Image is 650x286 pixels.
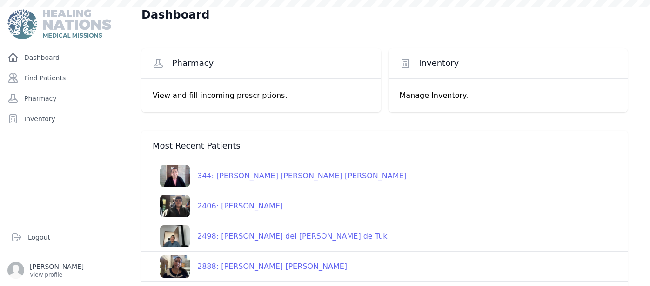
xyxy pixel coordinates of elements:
[190,170,407,182] div: 344: [PERSON_NAME] [PERSON_NAME] [PERSON_NAME]
[4,110,115,128] a: Inventory
[153,140,241,151] span: Most Recent Patients
[30,262,84,271] p: [PERSON_NAME]
[160,165,190,187] img: eoVKNzXZAAAACV0RVh0ZGF0ZTpjcmVhdGUAMjAyNC0wMS0wMlQxNDo0Mzo0OSswMDowMBf1WIEAAAAldEVYdGRhdGU6bW9kaW...
[141,7,209,22] h1: Dashboard
[190,231,388,242] div: 2498: [PERSON_NAME] del [PERSON_NAME] de Tuk
[160,195,190,217] img: H8Yk5ANa8rj9gAAACV0RVh0ZGF0ZTpjcmVhdGUAMjAyNC0wMS0wMlQxODoyNTozOSswMDowMGIhUmcAAAAldEVYdGRhdGU6bW...
[190,201,283,212] div: 2406: [PERSON_NAME]
[160,225,190,247] img: 6v3hQTkhAAAAJXRFWHRkYXRlOmNyZWF0ZQAyMDI1LTA2LTIzVDE0OjU5OjAyKzAwOjAwYFajVQAAACV0RVh0ZGF0ZTptb2RpZ...
[30,271,84,279] p: View profile
[4,48,115,67] a: Dashboard
[7,9,111,39] img: Medical Missions EMR
[153,165,407,187] a: 344: [PERSON_NAME] [PERSON_NAME] [PERSON_NAME]
[389,48,628,112] a: Inventory Manage Inventory.
[7,228,111,247] a: Logout
[172,58,214,69] span: Pharmacy
[4,69,115,87] a: Find Patients
[141,48,381,112] a: Pharmacy View and fill incoming prescriptions.
[419,58,459,69] span: Inventory
[160,255,190,278] img: P6k8qdky31flAAAAJXRFWHRkYXRlOmNyZWF0ZQAyMDIzLTEyLTE5VDE2OjAyOjA5KzAwOjAw0m2Y3QAAACV0RVh0ZGF0ZTptb...
[153,195,283,217] a: 2406: [PERSON_NAME]
[4,89,115,108] a: Pharmacy
[7,262,111,279] a: [PERSON_NAME] View profile
[153,255,347,278] a: 2888: [PERSON_NAME] [PERSON_NAME]
[153,225,388,247] a: 2498: [PERSON_NAME] del [PERSON_NAME] de Tuk
[190,261,347,272] div: 2888: [PERSON_NAME] [PERSON_NAME]
[153,90,370,101] p: View and fill incoming prescriptions.
[400,90,617,101] p: Manage Inventory.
